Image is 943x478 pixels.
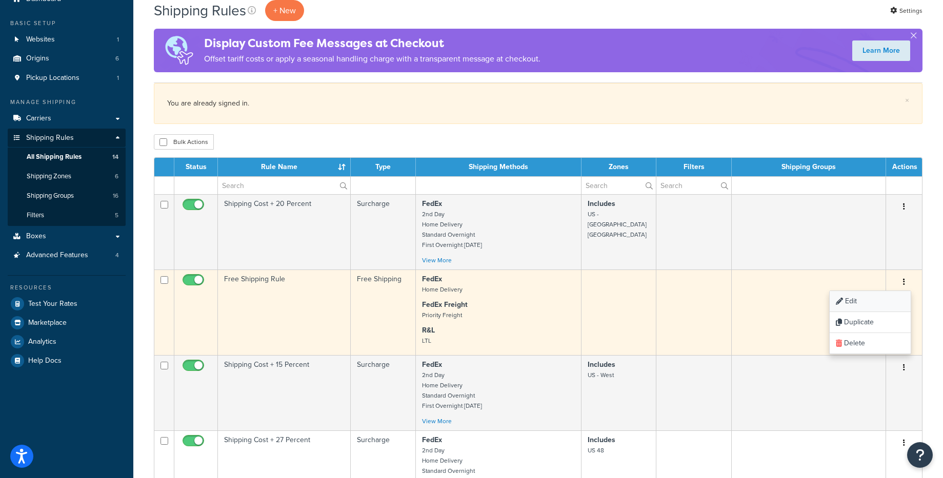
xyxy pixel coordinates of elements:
[422,198,442,209] strong: FedEx
[115,54,119,63] span: 6
[27,153,82,161] span: All Shipping Rules
[8,19,126,28] div: Basic Setup
[581,177,656,194] input: Search
[26,35,55,44] span: Websites
[8,351,126,370] a: Help Docs
[115,172,118,181] span: 6
[8,129,126,148] a: Shipping Rules
[588,359,615,370] strong: Includes
[8,49,126,68] a: Origins 6
[422,417,452,426] a: View More
[27,192,74,200] span: Shipping Groups
[422,359,442,370] strong: FedEx
[26,251,88,260] span: Advanced Features
[8,69,126,88] a: Pickup Locations 1
[905,96,909,105] a: ×
[8,295,126,313] a: Test Your Rates
[27,211,44,220] span: Filters
[852,40,910,61] a: Learn More
[154,1,246,20] h1: Shipping Rules
[656,177,731,194] input: Search
[8,148,126,167] li: All Shipping Rules
[907,442,933,468] button: Open Resource Center
[588,370,614,380] small: US - West
[422,274,442,284] strong: FedEx
[8,186,126,205] li: Shipping Groups
[167,96,909,111] div: You are already signed in.
[588,198,615,209] strong: Includes
[351,355,416,430] td: Surcharge
[416,158,581,176] th: Shipping Methods
[830,291,911,312] a: Edit
[218,158,351,176] th: Rule Name : activate to sort column ascending
[732,158,886,176] th: Shipping Groups
[656,158,732,176] th: Filters
[351,158,416,176] th: Type
[28,300,77,308] span: Test Your Rates
[351,194,416,269] td: Surcharge
[218,177,350,194] input: Search
[830,312,911,333] a: Duplicate
[28,357,62,365] span: Help Docs
[351,269,416,355] td: Free Shipping
[8,246,126,265] li: Advanced Features
[8,206,126,225] li: Filters
[8,246,126,265] a: Advanced Features 4
[26,134,74,142] span: Shipping Rules
[8,30,126,49] li: Websites
[28,338,56,346] span: Analytics
[581,158,656,176] th: Zones
[8,167,126,186] li: Shipping Zones
[28,319,67,327] span: Marketplace
[890,4,922,18] a: Settings
[588,434,615,445] strong: Includes
[422,256,452,265] a: View More
[8,129,126,226] li: Shipping Rules
[422,336,431,345] small: LTL
[422,210,482,250] small: 2nd Day Home Delivery Standard Overnight First Overnight [DATE]
[8,283,126,292] div: Resources
[8,109,126,128] a: Carriers
[26,114,51,123] span: Carriers
[588,210,647,239] small: US - [GEOGRAPHIC_DATA] [GEOGRAPHIC_DATA]
[154,29,204,72] img: duties-banner-06bc72dcb5fe05cb3f9472aba00be2ae8eb53ab6f0d8bb03d382ba314ac3c341.png
[8,314,126,332] a: Marketplace
[26,54,49,63] span: Origins
[117,74,119,82] span: 1
[8,98,126,107] div: Manage Shipping
[8,206,126,225] a: Filters 5
[8,69,126,88] li: Pickup Locations
[27,172,71,181] span: Shipping Zones
[117,35,119,44] span: 1
[113,192,118,200] span: 16
[830,333,911,354] a: Delete
[8,227,126,246] a: Boxes
[588,446,604,455] small: US 48
[204,35,540,52] h4: Display Custom Fee Messages at Checkout
[26,74,79,82] span: Pickup Locations
[174,158,218,176] th: Status
[422,310,462,320] small: Priority Freight
[8,49,126,68] li: Origins
[422,285,463,294] small: Home Delivery
[422,434,442,445] strong: FedEx
[218,355,351,430] td: Shipping Cost + 15 Percent
[26,232,46,241] span: Boxes
[422,325,435,336] strong: R&L
[112,153,118,161] span: 14
[115,251,119,260] span: 4
[8,30,126,49] a: Websites 1
[218,269,351,355] td: Free Shipping Rule
[886,158,922,176] th: Actions
[204,52,540,66] p: Offset tariff costs or apply a seasonal handling charge with a transparent message at checkout.
[154,134,214,150] button: Bulk Actions
[8,332,126,351] a: Analytics
[422,370,482,410] small: 2nd Day Home Delivery Standard Overnight First Overnight [DATE]
[218,194,351,269] td: Shipping Cost + 20 Percent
